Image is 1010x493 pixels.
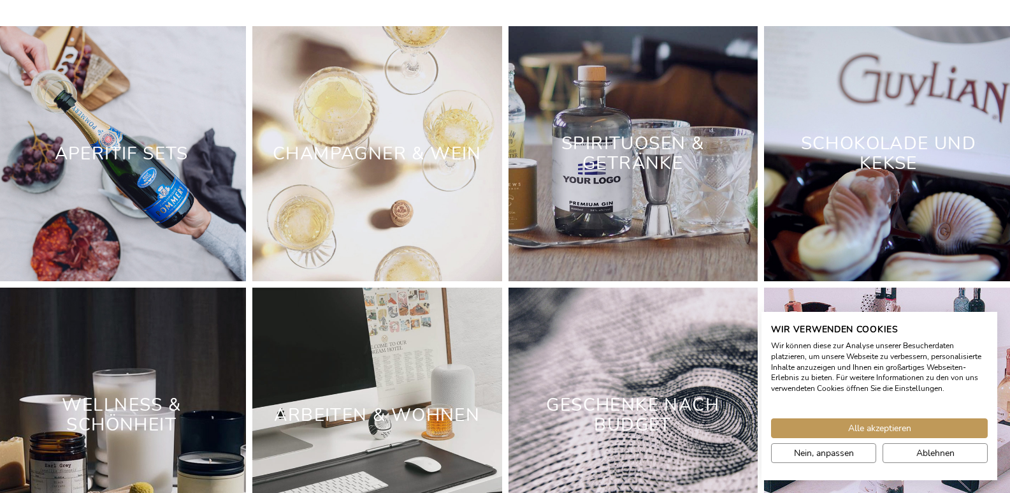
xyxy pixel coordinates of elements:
span: Alle akzeptieren [848,422,911,435]
a: Arbeiten & Wohnen [274,403,480,427]
a: Champagner & Wein [273,142,482,166]
span: Ablehnen [916,446,955,460]
a: Schokolade und Kekse [801,131,977,175]
h2: Wir verwenden Cookies [771,324,988,335]
a: Aperitif Sets [55,142,189,166]
a: Spirituosen & Getränke [561,131,704,175]
span: Nein, anpassen [794,446,854,460]
a: Geschenke nach Budget [546,393,719,437]
button: cookie Einstellungen anpassen [771,443,876,463]
button: Alle verweigern cookies [883,443,988,463]
p: Wir können diese zur Analyse unserer Besucherdaten platzieren, um unsere Webseite zu verbessern, ... [771,341,988,394]
button: Akzeptieren Sie alle cookies [771,418,988,438]
a: Wellness & Schönheit [62,393,182,437]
